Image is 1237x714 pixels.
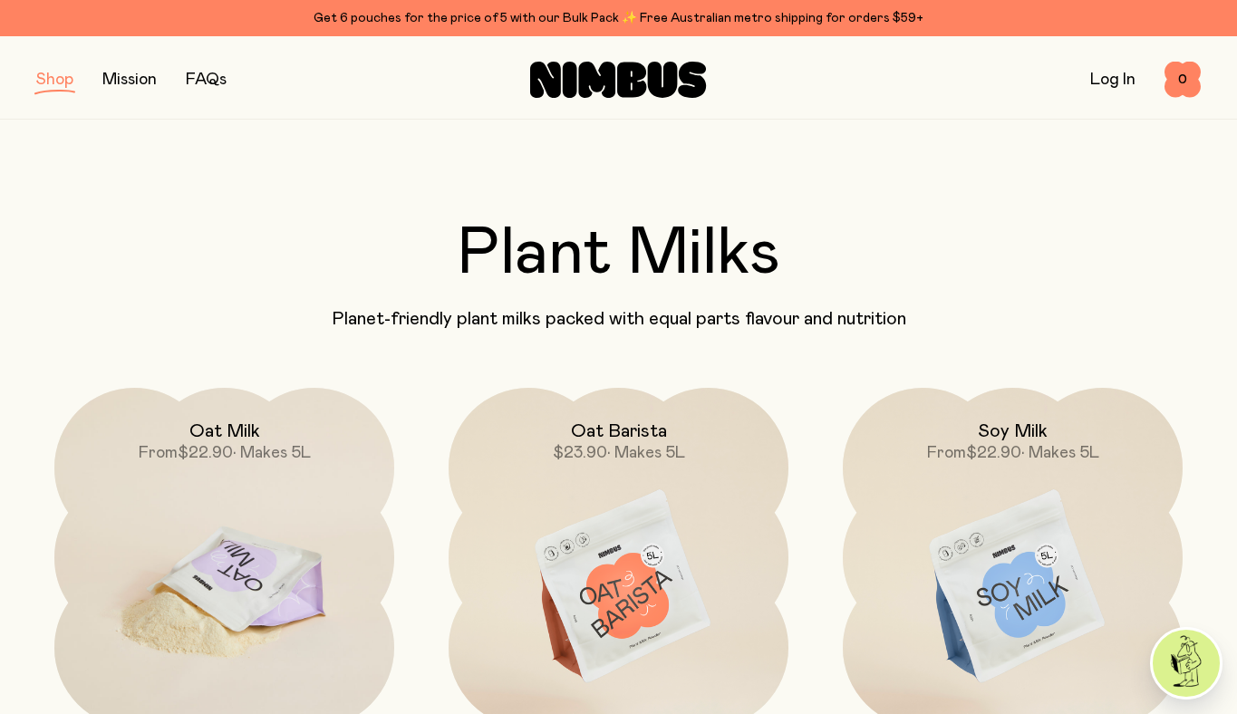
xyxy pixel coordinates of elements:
a: Log In [1090,72,1136,88]
span: $23.90 [553,445,607,461]
h2: Plant Milks [36,221,1201,286]
span: • Makes 5L [607,445,685,461]
h2: Oat Milk [189,420,260,442]
h2: Oat Barista [571,420,667,442]
a: FAQs [186,72,227,88]
a: Mission [102,72,157,88]
span: From [927,445,966,461]
button: 0 [1165,62,1201,98]
h2: Soy Milk [978,420,1048,442]
p: Planet-friendly plant milks packed with equal parts flavour and nutrition [36,308,1201,330]
span: • Makes 5L [233,445,311,461]
span: $22.90 [178,445,233,461]
div: Get 6 pouches for the price of 5 with our Bulk Pack ✨ Free Australian metro shipping for orders $59+ [36,7,1201,29]
span: • Makes 5L [1021,445,1099,461]
img: agent [1153,630,1220,697]
span: $22.90 [966,445,1021,461]
span: From [139,445,178,461]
